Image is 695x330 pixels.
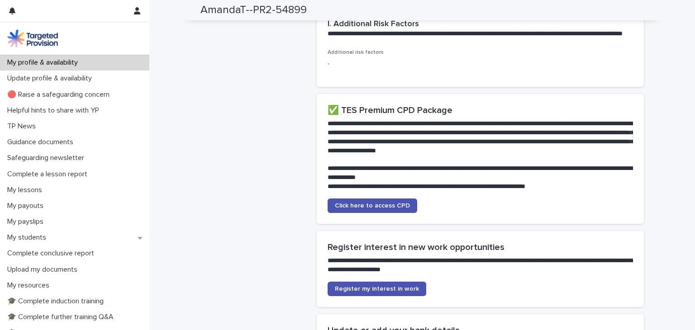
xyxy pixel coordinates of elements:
[4,154,91,162] p: Safeguarding newsletter
[4,249,101,258] p: Complete conclusive report
[335,286,419,292] span: Register my interest in work
[4,233,53,242] p: My students
[328,59,633,69] p: -
[4,74,99,83] p: Update profile & availability
[4,170,95,179] p: Complete a lesson report
[4,138,81,146] p: Guidance documents
[4,313,121,321] p: 🎓 Complete further training Q&A
[4,122,43,131] p: TP News
[328,242,633,253] h2: Register interest in new work opportunities
[4,202,51,210] p: My payouts
[200,4,307,17] h2: AmandaT--PR2-54899
[328,198,417,213] a: Click here to access CPD
[4,217,51,226] p: My payslips
[4,106,106,115] p: Helpful hints to share with YP
[4,281,57,290] p: My resources
[328,105,633,116] h2: ✅ TES Premium CPD Package
[7,29,58,47] img: M5nRWzHhSzIhMunXDL62
[4,90,117,99] p: 🔴 Raise a safeguarding concern
[4,186,49,194] p: My lessons
[328,282,426,296] a: Register my interest in work
[4,58,85,67] p: My profile & availability
[4,265,85,274] p: Upload my documents
[335,203,410,209] span: Click here to access CPD
[328,19,419,29] h2: I. Additional Risk Factors
[328,50,384,55] span: Additional risk factors
[4,297,111,306] p: 🎓 Complete induction training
